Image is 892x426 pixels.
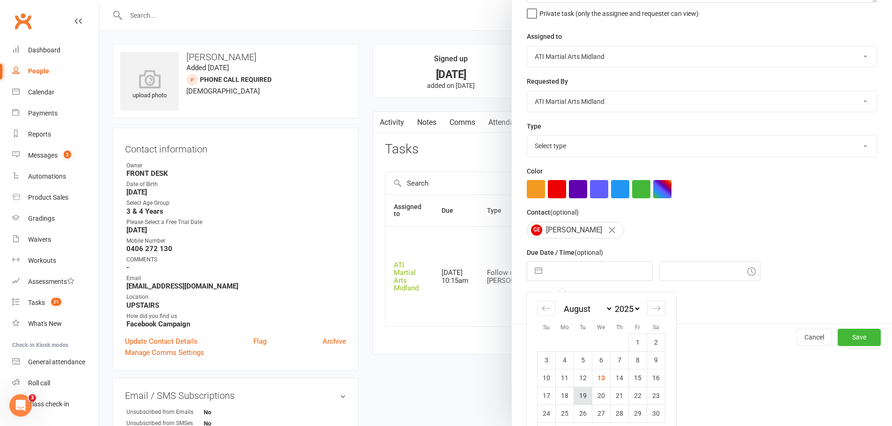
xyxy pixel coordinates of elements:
[12,166,99,187] a: Automations
[647,301,665,316] div: Move forward to switch to the next month.
[647,351,665,369] td: Saturday, August 9, 2025
[560,324,569,331] small: Mo
[538,387,556,404] td: Sunday, August 17, 2025
[527,222,624,238] div: [PERSON_NAME]
[556,404,574,422] td: Monday, August 25, 2025
[12,250,99,271] a: Workouts
[527,121,541,131] label: Type
[537,301,555,316] div: Move backward to switch to the previous month.
[28,194,68,201] div: Product Sales
[12,82,99,103] a: Calendar
[28,152,58,159] div: Messages
[12,145,99,166] a: Messages 2
[574,351,592,369] td: Tuesday, August 5, 2025
[539,7,699,17] span: Private task (only the assignee and requester can view)
[12,187,99,208] a: Product Sales
[12,61,99,82] a: People
[575,249,603,256] small: (optional)
[611,387,629,404] td: Thursday, August 21, 2025
[12,208,99,229] a: Gradings
[574,369,592,387] td: Tuesday, August 12, 2025
[629,369,647,387] td: Friday, August 15, 2025
[580,324,586,331] small: Tu
[550,209,579,216] small: (optional)
[592,351,611,369] td: Wednesday, August 6, 2025
[28,400,69,408] div: Class check-in
[574,387,592,404] td: Tuesday, August 19, 2025
[28,130,51,138] div: Reports
[12,40,99,61] a: Dashboard
[28,46,60,54] div: Dashboard
[629,404,647,422] td: Friday, August 29, 2025
[527,166,543,176] label: Color
[64,151,71,159] span: 2
[647,387,665,404] td: Saturday, August 23, 2025
[12,124,99,145] a: Reports
[647,369,665,387] td: Saturday, August 16, 2025
[28,358,85,366] div: General attendance
[28,173,66,180] div: Automations
[611,351,629,369] td: Thursday, August 7, 2025
[12,394,99,415] a: Class kiosk mode
[527,31,562,42] label: Assigned to
[11,9,35,33] a: Clubworx
[597,324,605,331] small: We
[616,324,623,331] small: Th
[28,109,58,117] div: Payments
[538,369,556,387] td: Sunday, August 10, 2025
[629,333,647,351] td: Friday, August 1, 2025
[28,88,54,96] div: Calendar
[796,329,832,346] button: Cancel
[653,324,659,331] small: Sa
[611,404,629,422] td: Thursday, August 28, 2025
[629,387,647,404] td: Friday, August 22, 2025
[51,298,61,306] span: 21
[647,404,665,422] td: Saturday, August 30, 2025
[543,324,550,331] small: Su
[574,404,592,422] td: Tuesday, August 26, 2025
[538,404,556,422] td: Sunday, August 24, 2025
[28,257,56,264] div: Workouts
[12,313,99,334] a: What's New
[12,271,99,292] a: Assessments
[28,278,74,285] div: Assessments
[28,67,49,75] div: People
[28,320,62,327] div: What's New
[12,229,99,250] a: Waivers
[28,236,51,243] div: Waivers
[9,394,32,417] iframe: Intercom live chat
[556,387,574,404] td: Monday, August 18, 2025
[838,329,881,346] button: Save
[12,103,99,124] a: Payments
[635,324,640,331] small: Fr
[538,351,556,369] td: Sunday, August 3, 2025
[647,333,665,351] td: Saturday, August 2, 2025
[12,292,99,313] a: Tasks 21
[527,247,603,258] label: Due Date / Time
[527,76,568,87] label: Requested By
[611,369,629,387] td: Thursday, August 14, 2025
[592,387,611,404] td: Wednesday, August 20, 2025
[28,215,55,222] div: Gradings
[527,290,581,300] label: Email preferences
[12,352,99,373] a: General attendance kiosk mode
[28,379,50,387] div: Roll call
[12,373,99,394] a: Roll call
[592,369,611,387] td: Wednesday, August 13, 2025
[556,369,574,387] td: Monday, August 11, 2025
[629,351,647,369] td: Friday, August 8, 2025
[28,299,45,306] div: Tasks
[556,351,574,369] td: Monday, August 4, 2025
[531,224,542,236] span: GE
[527,207,579,217] label: Contact
[29,394,36,402] span: 3
[592,404,611,422] td: Wednesday, August 27, 2025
